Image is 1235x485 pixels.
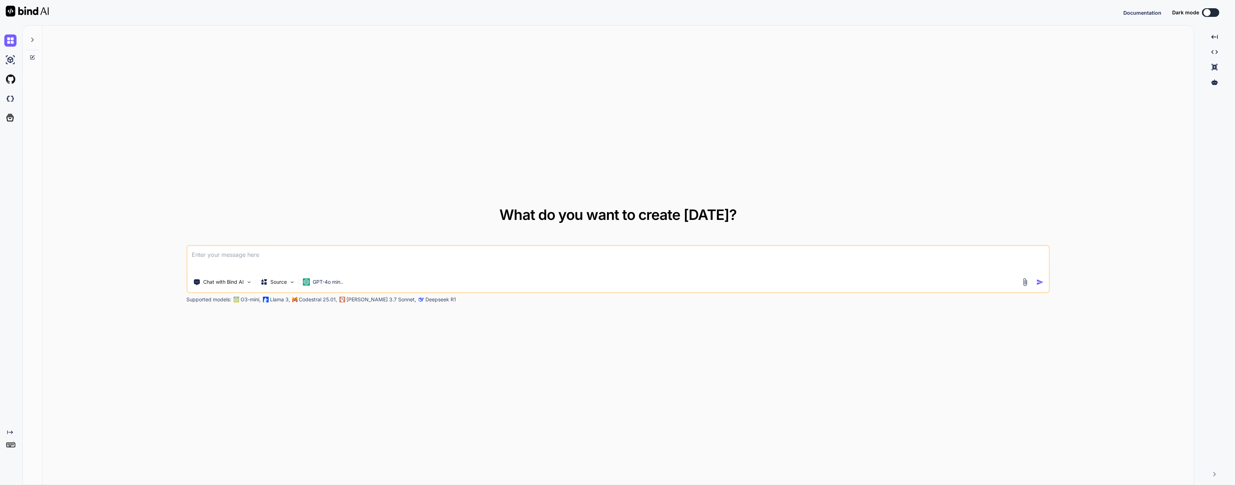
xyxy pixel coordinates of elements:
[1036,278,1044,286] img: icon
[4,54,17,66] img: ai-studio
[241,296,261,303] p: O3-mini,
[263,297,269,302] img: Llama2
[186,296,231,303] p: Supported models:
[270,296,290,303] p: Llama 3,
[425,296,456,303] p: Deepseek R1
[339,297,345,302] img: claude
[313,278,343,286] p: GPT-4o min..
[1123,9,1161,17] button: Documentation
[4,73,17,85] img: githubLight
[233,297,239,302] img: GPT-4
[270,278,287,286] p: Source
[1021,278,1029,286] img: attachment
[303,278,310,286] img: GPT-4o mini
[418,297,424,302] img: claude
[299,296,337,303] p: Codestral 25.01,
[292,297,297,302] img: Mistral-AI
[346,296,416,303] p: [PERSON_NAME] 3.7 Sonnet,
[4,34,17,47] img: chat
[203,278,244,286] p: Chat with Bind AI
[1172,9,1199,16] span: Dark mode
[4,93,17,105] img: darkCloudIdeIcon
[6,6,49,17] img: Bind AI
[289,279,295,285] img: Pick Models
[246,279,252,285] img: Pick Tools
[499,206,737,223] span: What do you want to create [DATE]?
[1123,10,1161,16] span: Documentation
